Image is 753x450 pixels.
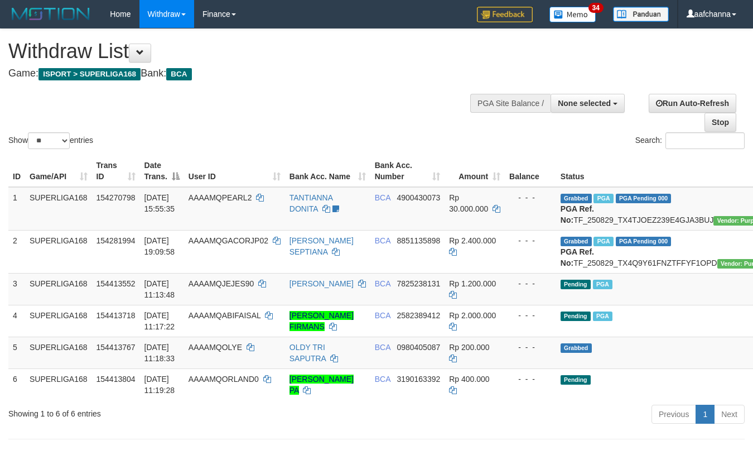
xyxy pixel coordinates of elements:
[558,99,611,108] span: None selected
[509,235,552,246] div: - - -
[449,343,489,352] span: Rp 200.000
[289,311,354,331] a: [PERSON_NAME] FIRMANS
[593,280,612,289] span: Marked by aafsoycanthlai
[375,236,390,245] span: BCA
[25,187,92,231] td: SUPERLIGA168
[549,7,596,22] img: Button%20Memo.svg
[397,236,440,245] span: Copy 8851135898 to clipboard
[561,343,592,353] span: Grabbed
[144,193,175,213] span: [DATE] 15:55:35
[509,278,552,289] div: - - -
[477,7,533,22] img: Feedback.jpg
[189,236,268,245] span: AAAAMQGACORJP02
[449,279,496,288] span: Rp 1.200.000
[189,343,242,352] span: AAAAMQOLYE
[289,375,354,395] a: [PERSON_NAME] PA
[588,3,604,13] span: 34
[8,273,25,305] td: 3
[144,343,175,363] span: [DATE] 11:18:33
[8,305,25,337] td: 4
[561,247,594,267] b: PGA Ref. No:
[96,236,136,245] span: 154281994
[8,337,25,368] td: 5
[25,305,92,337] td: SUPERLIGA168
[561,194,592,203] span: Grabbed
[189,311,260,320] span: AAAAMQABIFAISAL
[25,230,92,273] td: SUPERLIGA168
[144,236,175,256] span: [DATE] 19:09:58
[613,7,669,22] img: panduan.png
[397,311,440,320] span: Copy 2582389412 to clipboard
[25,273,92,305] td: SUPERLIGA168
[96,311,136,320] span: 154413718
[593,312,612,321] span: Marked by aafsoycanthlai
[8,40,491,63] h1: Withdraw List
[8,132,93,149] label: Show entries
[8,6,93,22] img: MOTION_logo.png
[561,204,594,224] b: PGA Ref. No:
[8,155,25,187] th: ID
[25,337,92,368] td: SUPERLIGA168
[509,342,552,353] div: - - -
[561,375,591,385] span: Pending
[96,279,136,288] span: 154413552
[38,68,141,80] span: ISPORT > SUPERLIGA168
[509,192,552,203] div: - - -
[551,94,625,113] button: None selected
[505,155,556,187] th: Balance
[704,113,736,132] a: Stop
[561,312,591,321] span: Pending
[449,375,489,384] span: Rp 400.000
[189,193,252,202] span: AAAAMQPEARL2
[509,374,552,385] div: - - -
[140,155,184,187] th: Date Trans.: activate to sort column descending
[96,193,136,202] span: 154270798
[449,311,496,320] span: Rp 2.000.000
[449,193,488,213] span: Rp 30.000.000
[28,132,70,149] select: Showentries
[561,280,591,289] span: Pending
[375,343,390,352] span: BCA
[8,187,25,231] td: 1
[696,405,715,424] a: 1
[96,375,136,384] span: 154413804
[8,68,491,79] h4: Game: Bank:
[375,193,390,202] span: BCA
[289,343,326,363] a: OLDY TRI SAPUTRA
[714,405,745,424] a: Next
[375,279,390,288] span: BCA
[375,375,390,384] span: BCA
[8,404,306,419] div: Showing 1 to 6 of 6 entries
[285,155,370,187] th: Bank Acc. Name: activate to sort column ascending
[184,155,285,187] th: User ID: activate to sort column ascending
[397,343,440,352] span: Copy 0980405087 to clipboard
[144,279,175,299] span: [DATE] 11:13:48
[397,193,440,202] span: Copy 4900430073 to clipboard
[651,405,696,424] a: Previous
[470,94,551,113] div: PGA Site Balance /
[375,311,390,320] span: BCA
[370,155,445,187] th: Bank Acc. Number: activate to sort column ascending
[616,237,672,246] span: PGA Pending
[635,132,745,149] label: Search:
[649,94,736,113] a: Run Auto-Refresh
[397,375,440,384] span: Copy 3190163392 to clipboard
[593,194,613,203] span: Marked by aafmaleo
[25,155,92,187] th: Game/API: activate to sort column ascending
[593,237,613,246] span: Marked by aafnonsreyleab
[616,194,672,203] span: PGA Pending
[289,279,354,288] a: [PERSON_NAME]
[92,155,140,187] th: Trans ID: activate to sort column ascending
[289,236,354,256] a: [PERSON_NAME] SEPTIANA
[189,279,254,288] span: AAAAMQJEJES90
[509,310,552,321] div: - - -
[189,375,259,384] span: AAAAMQORLAND0
[8,368,25,400] td: 6
[25,368,92,400] td: SUPERLIGA168
[8,230,25,273] td: 2
[665,132,745,149] input: Search:
[166,68,191,80] span: BCA
[144,311,175,331] span: [DATE] 11:17:22
[449,236,496,245] span: Rp 2.400.000
[397,279,440,288] span: Copy 7825238131 to clipboard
